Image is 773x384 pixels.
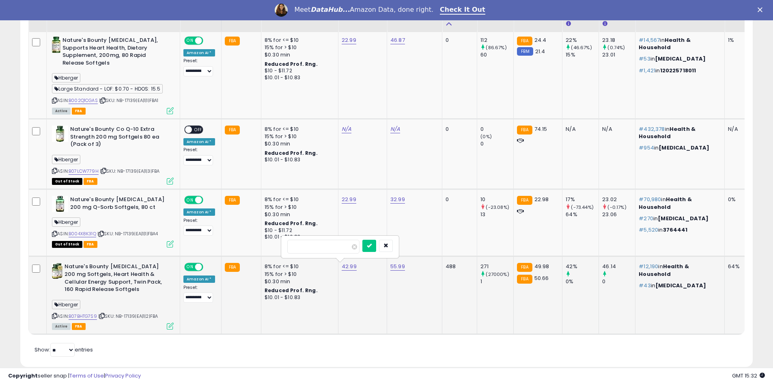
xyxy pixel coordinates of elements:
div: N/A [728,126,755,133]
span: 74.15 [534,125,547,133]
small: (0.74%) [607,44,625,51]
span: [MEDICAL_DATA] [659,144,709,152]
b: Nature's Bounty [MEDICAL_DATA] 200 mg Q-Sorb Softgels, 80 ct [70,196,169,213]
div: Preset: [183,147,215,165]
span: ON [185,37,195,44]
span: 49.98 [534,263,549,270]
div: Close [758,7,766,12]
span: FBA [72,108,86,115]
div: $0.30 min [265,211,332,218]
span: #1,421 [639,67,655,74]
small: FBA [225,263,240,272]
div: 0 [446,37,471,44]
div: 8% for <= $10 [265,37,332,44]
div: 23.18 [602,37,635,44]
span: OFF [202,264,215,271]
a: 22.99 [342,195,356,204]
div: Amazon AI * [183,49,215,56]
a: 55.99 [390,263,405,271]
b: Reduced Prof. Rng. [265,287,318,294]
span: Health & Household [639,195,692,210]
div: Meet Amazon Data, done right. [294,6,433,14]
span: Hberger [52,300,80,309]
span: 2025-09-12 15:32 GMT [732,372,765,380]
span: #270 [639,215,653,222]
small: (86.67%) [486,44,506,51]
span: #53 [639,55,650,63]
small: (0%) [480,133,492,140]
span: | SKU: NB-17139|EA|1|3|FBA [100,168,159,174]
div: Amazon AI * [183,138,215,145]
div: 15% for > $10 [265,204,332,211]
div: 10 [480,196,513,203]
div: $10.01 - $10.83 [265,156,332,163]
span: #43 [639,282,650,289]
div: Preset: [183,218,215,236]
div: 0 [480,140,513,148]
a: 42.99 [342,263,357,271]
span: OFF [192,126,205,133]
span: [MEDICAL_DATA] [655,55,706,63]
span: | SKU: NB-17139|EA|1|1|FBA1 [99,97,159,104]
span: Health & Household [639,125,695,140]
b: Reduced Prof. Rng. [265,220,318,227]
a: 22.99 [342,36,356,44]
span: Hberger [52,155,80,164]
small: FBA [517,126,532,135]
a: B004X8K31Q [69,230,96,237]
img: 51BWHhJ3NHL._SL40_.jpg [52,263,62,279]
div: 271 [480,263,513,270]
small: FBA [225,196,240,205]
div: 23.06 [602,211,635,218]
div: $10.01 - $10.83 [265,294,332,301]
a: Privacy Policy [105,372,141,380]
span: Show: entries [34,346,93,354]
div: 22% [566,37,599,44]
span: FBA [84,178,97,185]
span: Hberger [52,73,80,82]
img: 411GqHLdZ7L._SL40_.jpg [52,196,68,212]
div: 0 [446,126,471,133]
div: 1 [480,278,513,285]
div: 42% [566,263,599,270]
small: (27000%) [486,271,509,278]
div: Amazon AI * [183,208,215,216]
small: FBA [517,263,532,272]
p: in [639,37,718,51]
div: Preset: [183,58,215,76]
div: 15% for > $10 [265,271,332,278]
span: [MEDICAL_DATA] [658,215,708,222]
span: 22.98 [534,195,549,203]
div: 0 [480,126,513,133]
div: 23.01 [602,51,635,59]
span: | SKU: NB-17139|EA|1|1|FBA4 [97,230,158,237]
p: in [639,226,718,234]
a: Terms of Use [69,372,104,380]
small: FBA [517,37,532,46]
div: 0% [728,196,755,203]
a: 46.87 [390,36,405,44]
p: in [639,144,718,152]
a: B07LCW779H [69,168,99,175]
div: ASIN: [52,263,174,329]
div: ASIN: [52,126,174,184]
p: in [639,196,718,210]
div: 15% for > $10 [265,44,332,51]
div: 8% for <= $10 [265,126,332,133]
div: 488 [446,263,471,270]
div: $10.01 - $10.83 [265,74,332,81]
span: 21.4 [535,48,545,55]
div: 17% [566,196,599,203]
span: OFF [202,37,215,44]
span: All listings that are currently out of stock and unavailable for purchase on Amazon [52,241,82,248]
div: 0 [446,196,471,203]
div: 23.02 [602,196,635,203]
div: Preset: [183,285,215,303]
a: B002Q1CGAS [69,97,98,104]
span: | SKU: NB-17139|EA|1|2|FBA [98,313,158,319]
span: #5,520 [639,226,658,234]
div: seller snap | | [8,372,141,380]
small: (46.67%) [571,44,592,51]
p: in [639,55,718,63]
div: 8% for <= $10 [265,263,332,270]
